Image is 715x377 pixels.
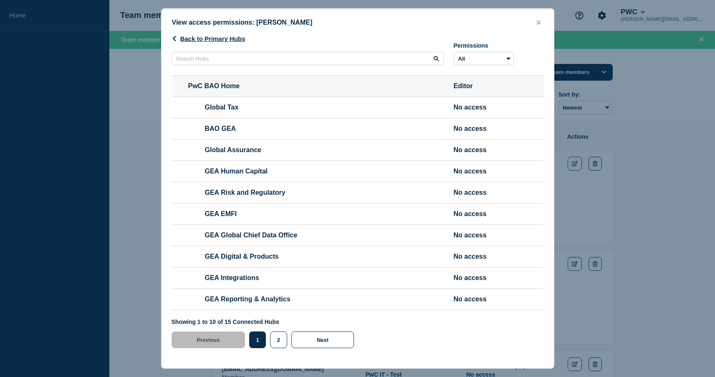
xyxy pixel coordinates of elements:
span: BAO GEA [188,125,444,132]
span: GEA Risk and Regulatory [188,189,444,196]
span: No access [454,274,514,282]
span: No access [454,189,514,196]
span: No access [454,210,514,218]
span: No access [454,295,514,303]
span: Global Assurance [188,146,444,154]
span: GEA Human Capital [188,168,444,175]
span: GEA Global Chief Data Office [188,232,444,239]
button: 1 [249,331,265,348]
span: No access [454,104,514,111]
span: Global Tax [188,104,444,111]
span: GEA Integrations [188,274,444,282]
span: GEA Reporting & Analytics [188,295,444,303]
button: 2 [270,331,287,348]
span: GEA EMFI [188,210,444,218]
span: No access [454,232,514,239]
span: No access [454,253,514,260]
span: Previous [197,337,220,343]
div: View access permissions: [PERSON_NAME] [162,19,554,27]
button: Previous [172,331,245,348]
div: Permissions [454,42,514,49]
span: No access [454,168,514,175]
span: No access [454,125,514,132]
p: Showing 1 to 10 of 15 Connected Hubs [172,318,359,325]
span: Editor [454,82,514,90]
input: Search Hubs [172,52,444,65]
button: Back to Primary Hubs [172,35,245,42]
button: close button [534,19,543,27]
span: Next [317,337,328,343]
span: GEA Digital & Products [188,253,444,260]
span: No access [454,146,514,154]
span: PwC BAO Home [172,82,444,90]
button: Next [291,331,354,348]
